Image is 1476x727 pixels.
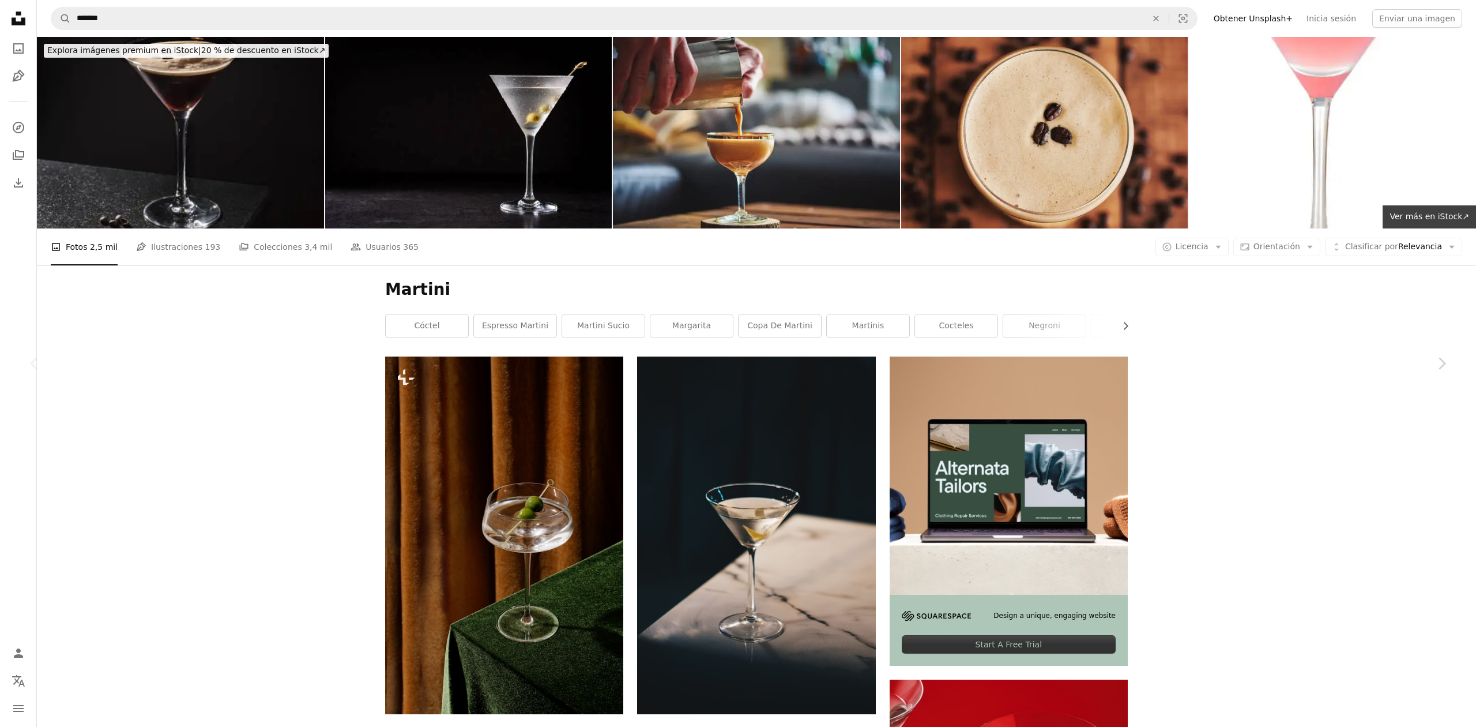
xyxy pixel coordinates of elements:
img: un vaso con una bebida [385,357,623,714]
button: Orientación [1233,238,1320,256]
a: cóctel [386,314,468,338]
button: Enviar una imagen [1372,9,1462,28]
a: Siguiente [1407,308,1476,419]
a: Ver más en iStock↗ [1383,205,1476,228]
a: Colecciones 3,4 mil [239,228,332,265]
a: Explora imágenes premium en iStock|20 % de descuento en iStock↗ [37,37,336,65]
img: Martini espresso [37,37,324,228]
span: Orientación [1253,242,1300,251]
a: Copa de martini [739,314,821,338]
form: Encuentra imágenes en todo el sitio [51,7,1198,30]
a: un vaso con una bebida [385,530,623,540]
a: Negroni [1003,314,1086,338]
a: Historial de descargas [7,171,30,194]
h1: Martini [385,279,1128,300]
span: Clasificar por [1345,242,1398,251]
a: Inicia sesión [1300,9,1363,28]
img: file-1707885205802-88dd96a21c72image [890,357,1128,595]
a: Iniciar sesión / Registrarse [7,642,30,665]
a: Ilustraciones [7,65,30,88]
span: Design a unique, engaging website [993,611,1116,621]
a: Usuarios 365 [351,228,419,265]
a: Una copa de martini sentada encima de una mesa [637,530,875,540]
div: Start A Free Trial [902,635,1116,654]
span: Licencia [1176,242,1208,251]
img: Cóctel de Martini cosmopolita aislado [1189,37,1476,228]
button: Búsqueda visual [1169,8,1197,29]
button: Licencia [1155,238,1229,256]
span: Relevancia [1345,241,1442,253]
span: 20 % de descuento en iStock ↗ [47,46,325,55]
button: Idioma [7,669,30,692]
a: Martinis [827,314,909,338]
button: Buscar en Unsplash [51,8,71,29]
img: Martini espresso coctel con café [901,37,1188,228]
a: beber [1091,314,1174,338]
button: Menú [7,697,30,720]
span: 365 [403,241,419,253]
a: martini sucio [562,314,645,338]
img: Martini seco clásico con aceitunas [325,37,612,228]
button: Borrar [1143,8,1169,29]
img: Una copa de martini sentada encima de una mesa [637,357,875,714]
a: Explorar [7,116,30,139]
img: file-1705255347840-230a6ab5bca9image [902,611,971,621]
a: Ilustraciones 193 [136,228,220,265]
span: 3,4 mil [304,241,332,253]
button: Clasificar porRelevancia [1325,238,1462,256]
a: Fotos [7,37,30,60]
a: Design a unique, engaging websiteStart A Free Trial [890,357,1128,666]
a: margarita [650,314,733,338]
a: cocteles [915,314,997,338]
a: Colecciones [7,144,30,167]
a: Espresso Martini [474,314,556,338]
a: Obtener Unsplash+ [1207,9,1300,28]
img: Hombre manos vertiendo espresso martini cóctel en vaso [613,37,900,228]
span: Explora imágenes premium en iStock | [47,46,201,55]
button: desplazar lista a la derecha [1115,314,1128,338]
span: Ver más en iStock ↗ [1390,212,1469,221]
span: 193 [205,241,220,253]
